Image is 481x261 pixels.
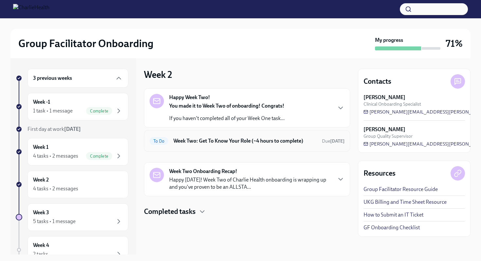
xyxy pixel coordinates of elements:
[364,101,421,107] span: Clinical Onboarding Specialist
[173,137,317,145] h6: Week Two: Get To Know Your Role (~4 hours to complete)
[13,4,49,14] img: CharlieHealth
[86,109,112,113] span: Complete
[16,171,128,198] a: Week 24 tasks • 2 messages
[446,38,463,49] h3: 71%
[150,136,345,146] a: To DoWeek Two: Get To Know Your Role (~4 hours to complete)Due[DATE]
[64,126,81,132] strong: [DATE]
[169,103,284,109] strong: You made it to Week Two of onboarding! Congrats!
[16,126,128,133] a: First day at work[DATE]
[364,133,413,139] span: Group Quality Supervisor
[33,176,49,183] h6: Week 2
[169,94,210,101] strong: Happy Week Two!
[144,69,172,80] h3: Week 2
[33,107,73,114] div: 1 task • 1 message
[33,209,49,216] h6: Week 3
[16,93,128,120] a: Week -11 task • 1 messageComplete
[144,207,196,217] h4: Completed tasks
[33,144,48,151] h6: Week 1
[364,186,438,193] a: Group Facilitator Resource Guide
[33,218,76,225] div: 5 tasks • 1 message
[144,207,350,217] div: Completed tasks
[33,98,50,106] h6: Week -1
[375,37,403,44] strong: My progress
[150,139,168,144] span: To Do
[169,115,285,122] p: If you haven't completed all of your Week One task...
[364,199,447,206] a: UKG Billing and Time Sheet Resource
[364,94,405,101] strong: [PERSON_NAME]
[33,185,78,192] div: 4 tasks • 2 messages
[16,138,128,165] a: Week 14 tasks • 2 messagesComplete
[322,138,345,144] span: Due
[322,138,345,144] span: August 15th, 2025 09:00
[16,203,128,231] a: Week 35 tasks • 1 message
[27,126,81,132] span: First day at work
[169,176,331,191] p: Happy [DATE]! Week Two of Charlie Health onboarding is wrapping up and you've proven to be an ALL...
[33,75,72,82] h6: 3 previous weeks
[33,152,78,160] div: 4 tasks • 2 messages
[364,168,396,178] h4: Resources
[364,224,420,231] a: GF Onboarding Checklist
[27,69,128,88] div: 3 previous weeks
[364,211,423,218] a: How to Submit an IT Ticket
[18,37,153,50] h2: Group Facilitator Onboarding
[364,126,405,133] strong: [PERSON_NAME]
[330,138,345,144] strong: [DATE]
[364,77,391,86] h4: Contacts
[33,242,49,249] h6: Week 4
[33,251,48,258] div: 2 tasks
[169,168,237,175] strong: Week Two Onboarding Recap!
[86,154,112,159] span: Complete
